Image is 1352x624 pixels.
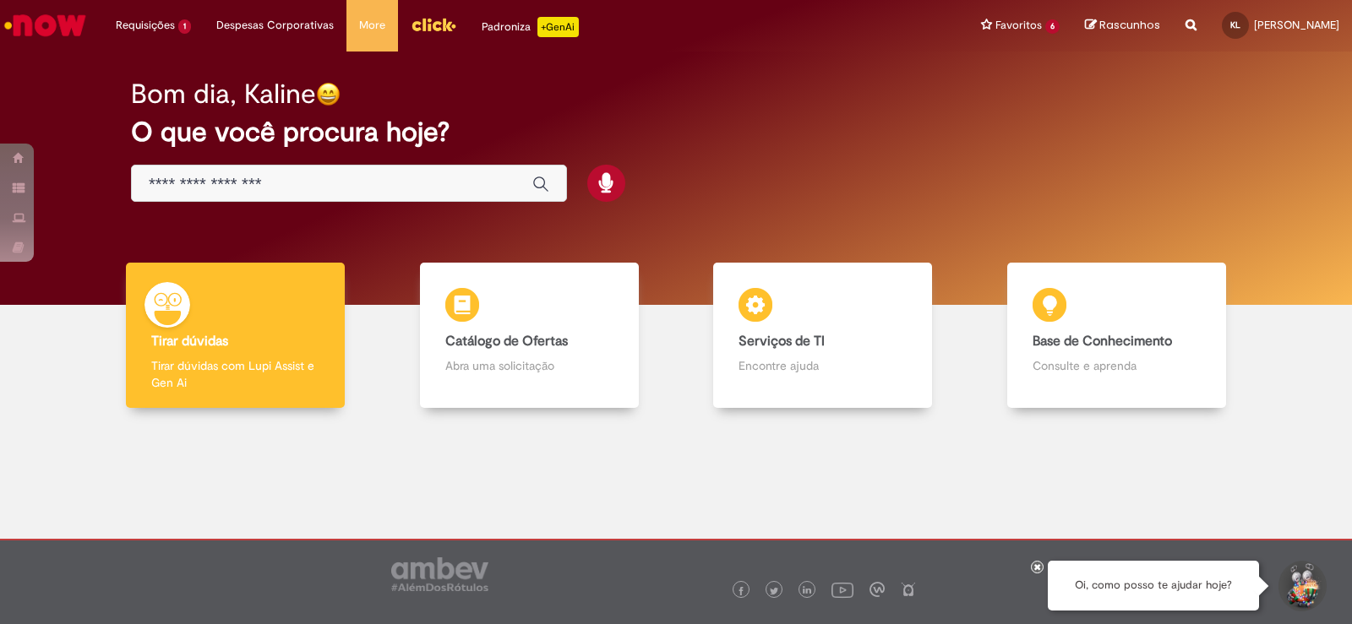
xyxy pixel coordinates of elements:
[870,582,885,597] img: logo_footer_workplace.png
[676,263,970,409] a: Serviços de TI Encontre ajuda
[1276,561,1327,611] button: Iniciar Conversa de Suporte
[1085,18,1160,34] a: Rascunhos
[737,587,745,595] img: logo_footer_facebook.png
[901,582,916,597] img: logo_footer_naosei.png
[131,117,1221,147] h2: O que você procura hoje?
[537,17,579,37] p: +GenAi
[178,19,191,34] span: 1
[739,333,825,350] b: Serviços de TI
[383,263,677,409] a: Catálogo de Ofertas Abra uma solicitação
[391,557,488,591] img: logo_footer_ambev_rotulo_gray.png
[445,357,613,374] p: Abra uma solicitação
[1048,561,1259,610] div: Oi, como posso te ajudar hoje?
[216,17,334,34] span: Despesas Corporativas
[2,8,89,42] img: ServiceNow
[770,587,778,595] img: logo_footer_twitter.png
[1254,18,1339,32] span: [PERSON_NAME]
[831,578,853,600] img: logo_footer_youtube.png
[1033,333,1172,350] b: Base de Conhecimento
[151,357,319,391] p: Tirar dúvidas com Lupi Assist e Gen Ai
[411,12,456,37] img: click_logo_yellow_360x200.png
[359,17,385,34] span: More
[995,17,1042,34] span: Favoritos
[316,82,341,106] img: happy-face.png
[739,357,907,374] p: Encontre ajuda
[151,333,228,350] b: Tirar dúvidas
[1099,17,1160,33] span: Rascunhos
[445,333,568,350] b: Catálogo de Ofertas
[131,79,316,109] h2: Bom dia, Kaline
[1045,19,1060,34] span: 6
[482,17,579,37] div: Padroniza
[970,263,1264,409] a: Base de Conhecimento Consulte e aprenda
[89,263,383,409] a: Tirar dúvidas Tirar dúvidas com Lupi Assist e Gen Ai
[116,17,175,34] span: Requisições
[1033,357,1201,374] p: Consulte e aprenda
[1230,19,1240,30] span: KL
[803,586,811,596] img: logo_footer_linkedin.png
